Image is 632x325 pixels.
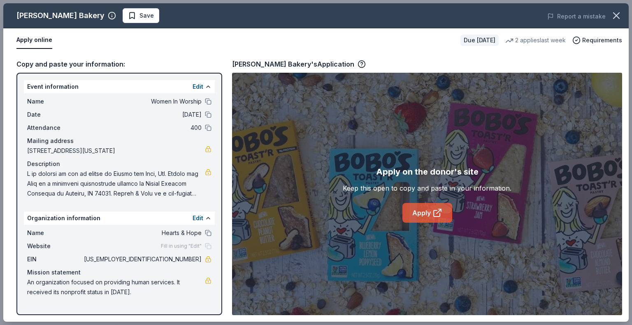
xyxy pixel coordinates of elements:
div: 2 applies last week [505,35,566,45]
span: Fill in using "Edit" [161,243,202,249]
span: Attendance [27,123,82,133]
span: 400 [82,123,202,133]
span: L ip dolorsi am con ad elitse do Eiusmo tem Inci, Utl. Etdolo mag Aliq en a minimveni quisnostrud... [27,169,205,198]
div: Description [27,159,211,169]
div: [PERSON_NAME] Bakery's Application [232,59,366,69]
a: Apply [402,203,452,223]
span: [STREET_ADDRESS][US_STATE] [27,146,205,156]
span: [DATE] [82,110,202,120]
button: Apply online [16,32,52,49]
div: Due [DATE] [460,35,499,46]
span: Hearts & Hope [82,228,202,238]
span: Women In Worship [82,97,202,106]
button: Requirements [572,35,622,45]
span: Name [27,97,82,106]
button: Edit [193,213,203,223]
button: Edit [193,82,203,92]
span: [US_EMPLOYER_IDENTIFICATION_NUMBER] [82,254,202,264]
span: Name [27,228,82,238]
div: Mailing address [27,136,211,146]
div: Keep this open to copy and paste in your information. [343,183,511,193]
div: Apply on the donor's site [376,165,479,178]
div: Organization information [24,212,215,225]
span: An organization focused on providing human services. It received its nonprofit status in [DATE]. [27,277,205,297]
button: Save [123,8,159,23]
div: Event information [24,80,215,93]
span: Website [27,241,82,251]
span: Requirements [582,35,622,45]
div: Mission statement [27,267,211,277]
span: EIN [27,254,82,264]
div: Copy and paste your information: [16,59,222,69]
span: Save [139,11,154,21]
div: [PERSON_NAME] Bakery [16,9,105,22]
button: Report a mistake [547,12,606,21]
span: Date [27,110,82,120]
